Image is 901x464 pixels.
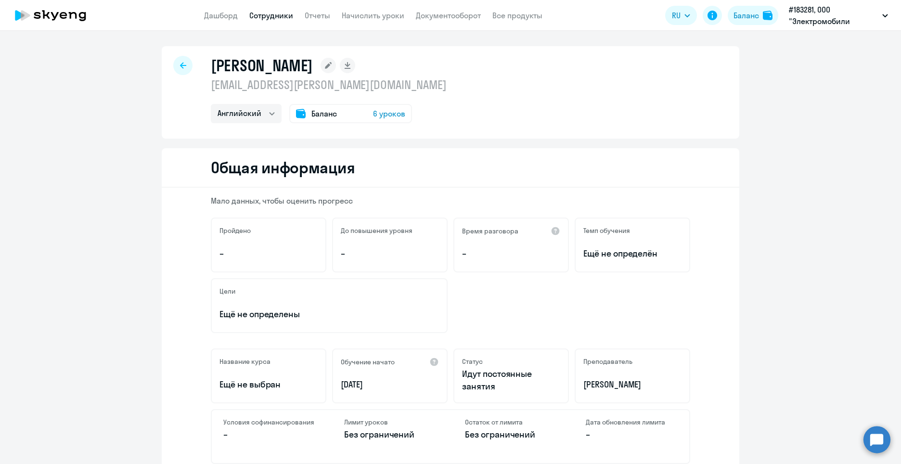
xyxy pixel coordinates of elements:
[583,226,630,235] h5: Темп обучения
[583,247,682,260] span: Ещё не определён
[465,418,557,426] h4: Остаток от лимита
[462,357,483,366] h5: Статус
[665,6,697,25] button: RU
[672,10,681,21] span: RU
[219,247,318,260] p: –
[211,195,690,206] p: Мало данных, чтобы оценить прогресс
[204,11,238,20] a: Дашборд
[223,418,315,426] h4: Условия софинансирования
[219,226,251,235] h5: Пройдено
[763,11,772,20] img: balance
[462,368,560,393] p: Идут постоянные занятия
[311,108,337,119] span: Баланс
[219,308,439,321] p: Ещё не определены
[344,418,436,426] h4: Лимит уроков
[465,428,557,441] p: Без ограничений
[373,108,405,119] span: 6 уроков
[462,227,518,235] h5: Время разговора
[462,247,560,260] p: –
[583,378,682,391] p: [PERSON_NAME]
[416,11,481,20] a: Документооборот
[211,158,355,177] h2: Общая информация
[492,11,542,20] a: Все продукты
[341,378,439,391] p: [DATE]
[784,4,893,27] button: #183281, ООО "Электромобили Мануфэкчуринг Рус"
[342,11,404,20] a: Начислить уроки
[219,287,235,296] h5: Цели
[223,428,315,441] p: –
[734,10,759,21] div: Баланс
[341,358,395,366] h5: Обучение начато
[341,226,412,235] h5: До повышения уровня
[728,6,778,25] button: Балансbalance
[211,56,313,75] h1: [PERSON_NAME]
[211,77,447,92] p: [EMAIL_ADDRESS][PERSON_NAME][DOMAIN_NAME]
[344,428,436,441] p: Без ограничений
[586,418,678,426] h4: Дата обновления лимита
[219,378,318,391] p: Ещё не выбран
[305,11,330,20] a: Отчеты
[249,11,293,20] a: Сотрудники
[789,4,878,27] p: #183281, ООО "Электромобили Мануфэкчуринг Рус"
[341,247,439,260] p: –
[219,357,270,366] h5: Название курса
[586,428,678,441] p: –
[583,357,632,366] h5: Преподаватель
